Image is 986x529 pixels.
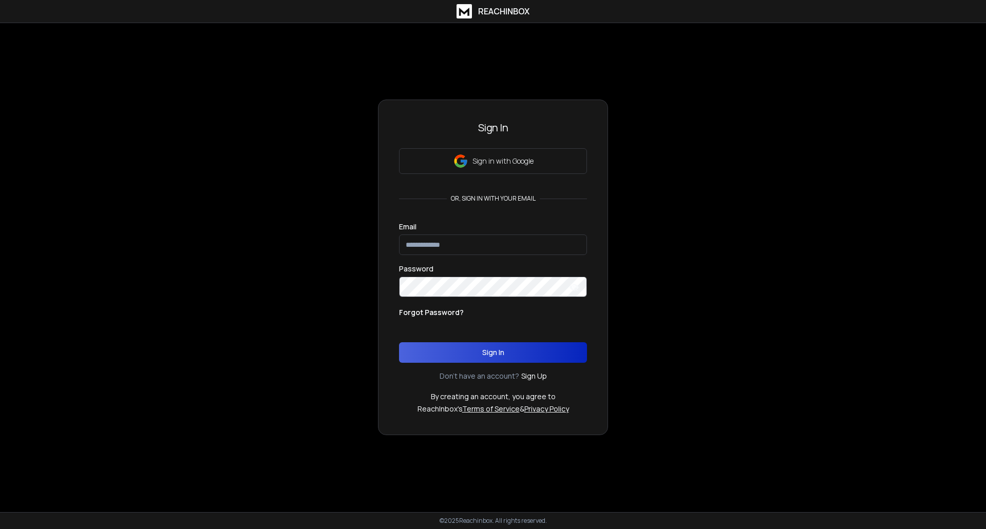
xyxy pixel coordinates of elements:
[399,148,587,174] button: Sign in with Google
[472,156,534,166] p: Sign in with Google
[457,4,529,18] a: ReachInbox
[447,194,540,203] p: or, sign in with your email
[521,371,547,381] a: Sign Up
[418,404,569,414] p: ReachInbox's &
[399,223,416,230] label: Email
[399,121,587,135] h3: Sign In
[399,265,433,272] label: Password
[462,404,520,414] a: Terms of Service
[399,307,464,318] p: Forgot Password?
[440,371,519,381] p: Don't have an account?
[457,4,472,18] img: logo
[399,342,587,363] button: Sign In
[431,391,556,402] p: By creating an account, you agree to
[524,404,569,414] a: Privacy Policy
[440,517,547,525] p: © 2025 Reachinbox. All rights reserved.
[478,5,529,17] h1: ReachInbox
